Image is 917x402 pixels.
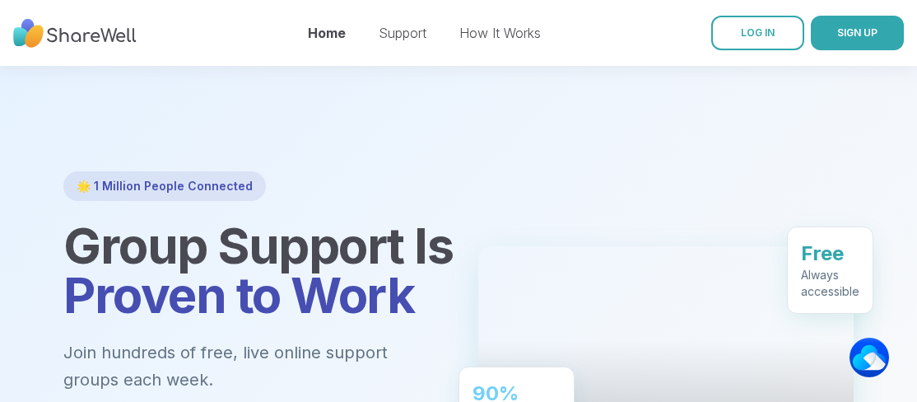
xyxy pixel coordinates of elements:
a: LOG IN [711,16,804,50]
span: Proven to Work [63,265,414,325]
h1: Group Support Is [63,221,439,320]
button: SIGN UP [811,16,904,50]
div: Always accessible [801,266,859,299]
a: Support [379,25,426,41]
a: Home [308,25,346,41]
span: LOG IN [741,26,775,39]
div: Free [801,240,859,266]
p: Join hundreds of free, live online support groups each week. [63,339,439,393]
a: How It Works [459,25,541,41]
div: 🌟 1 Million People Connected [63,171,266,201]
span: SIGN UP [837,26,877,39]
img: ShareWell Nav Logo [13,11,137,56]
